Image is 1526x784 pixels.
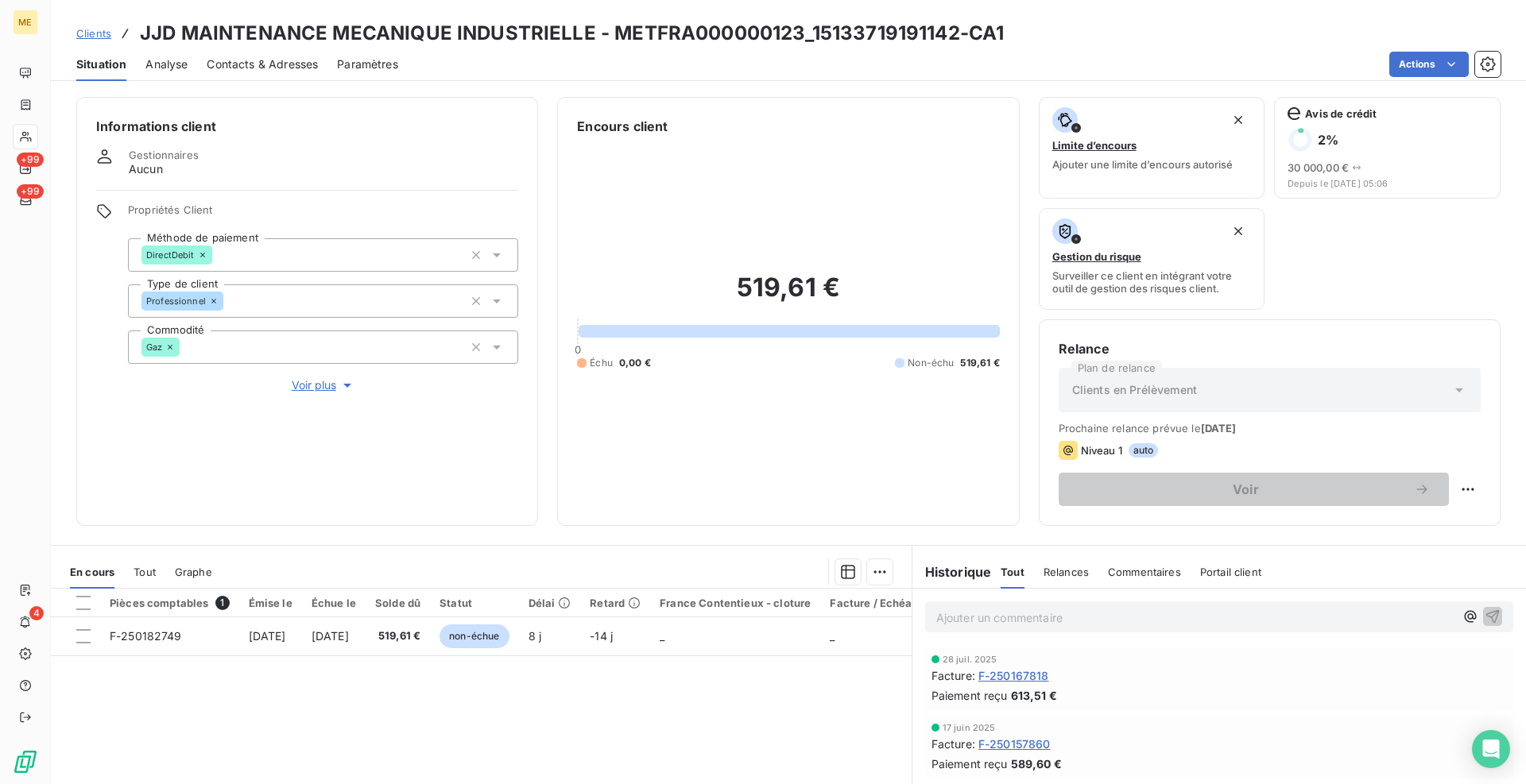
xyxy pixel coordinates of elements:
span: 8 j [529,629,541,643]
button: Actions [1389,52,1469,77]
span: Situation [76,56,126,72]
span: Graphe [175,566,212,578]
span: Portail client [1200,566,1261,578]
span: Avis de crédit [1305,107,1377,120]
span: F-250182749 [110,629,182,643]
span: Échu [590,356,613,370]
button: Limite d’encoursAjouter une limite d’encours autorisé [1039,97,1265,199]
div: Statut [440,597,509,609]
span: [DATE] [312,629,349,643]
span: Voir plus [292,377,355,393]
h6: Relance [1059,339,1481,358]
h6: Informations client [96,117,518,136]
h2: 519,61 € [577,272,999,319]
span: Facture : [931,736,975,752]
span: 4 [29,606,44,620]
span: Clients en Prélèvement [1072,382,1197,398]
span: Tout [1001,566,1024,578]
span: Non-échu [908,356,954,370]
span: Propriétés Client [128,203,518,226]
h6: Encours client [577,117,668,136]
span: Limite d’encours [1052,139,1137,152]
button: Gestion du risqueSurveiller ce client en intégrant votre outil de gestion des risques client. [1039,208,1265,310]
div: Émise le [249,597,292,609]
img: Logo LeanPay [13,749,38,774]
input: Ajouter une valeur [180,340,192,354]
span: Analyse [145,56,188,72]
span: Paiement reçu [931,687,1008,704]
span: 1 [215,596,230,610]
span: Gaz [146,342,162,352]
span: Gestion du risque [1052,250,1141,263]
span: Tout [134,566,156,578]
span: F-250157860 [978,736,1051,752]
span: 519,61 € [375,628,420,644]
span: 17 juin 2025 [943,723,996,732]
div: ME [13,10,38,35]
div: Open Intercom Messenger [1472,730,1510,768]
div: Facture / Echéancier [830,597,939,609]
span: [DATE] [1201,422,1237,434]
input: Ajouter une valeur [212,248,225,262]
span: 0,00 € [619,356,651,370]
span: non-échue [440,624,509,648]
span: Contacts & Adresses [207,56,318,72]
span: auto [1129,443,1159,458]
span: Gestionnaires [129,149,199,161]
h6: Historique [912,562,992,581]
span: Aucun [129,161,163,177]
div: Retard [590,597,641,609]
span: 0 [575,343,581,356]
span: Niveau 1 [1081,444,1122,457]
input: Ajouter une valeur [223,294,236,308]
button: Voir [1059,473,1449,506]
span: Relances [1044,566,1089,578]
div: France Contentieux - cloture [660,597,811,609]
button: Voir plus [128,377,518,394]
span: _ [660,629,664,643]
span: 613,51 € [1011,687,1057,704]
span: DirectDebit [146,250,195,260]
span: -14 j [590,629,613,643]
div: Échue le [312,597,356,609]
span: Commentaires [1108,566,1181,578]
span: F-250167818 [978,667,1049,684]
span: Ajouter une limite d’encours autorisé [1052,158,1233,171]
span: 519,61 € [960,356,999,370]
span: _ [830,629,835,643]
span: Clients [76,27,111,40]
span: Paiement reçu [931,755,1008,772]
span: Surveiller ce client en intégrant votre outil de gestion des risques client. [1052,269,1252,295]
span: Professionnel [146,296,206,306]
span: +99 [17,153,44,167]
a: Clients [76,25,111,41]
h6: 2 % [1318,132,1338,148]
span: [DATE] [249,629,286,643]
span: Voir [1078,483,1414,496]
span: Depuis le [DATE] 05:06 [1288,179,1487,188]
div: Pièces comptables [110,596,230,610]
span: En cours [70,566,114,578]
div: Délai [529,597,571,609]
h3: JJD MAINTENANCE MECANIQUE INDUSTRIELLE - METFRA000000123_15133719191142-CA1 [140,19,1004,48]
span: Prochaine relance prévue le [1059,422,1481,434]
span: Facture : [931,667,975,684]
span: +99 [17,184,44,199]
div: Solde dû [375,597,420,609]
span: 28 juil. 2025 [943,655,997,664]
span: 30 000,00 € [1288,161,1349,174]
span: 589,60 € [1011,755,1062,772]
span: Paramètres [337,56,398,72]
